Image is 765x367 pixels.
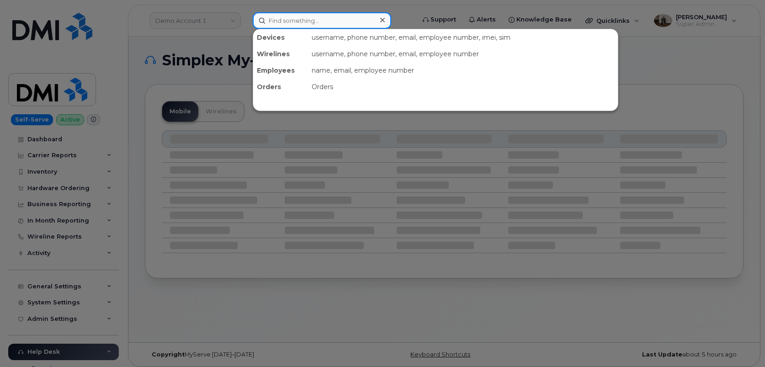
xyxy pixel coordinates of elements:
div: Devices [253,29,308,46]
div: Wirelines [253,46,308,62]
div: Orders [308,79,618,95]
div: name, email, employee number [308,62,618,79]
div: Employees [253,62,308,79]
div: username, phone number, email, employee number [308,46,618,62]
div: Orders [253,79,308,95]
div: username, phone number, email, employee number, imei, sim [308,29,618,46]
